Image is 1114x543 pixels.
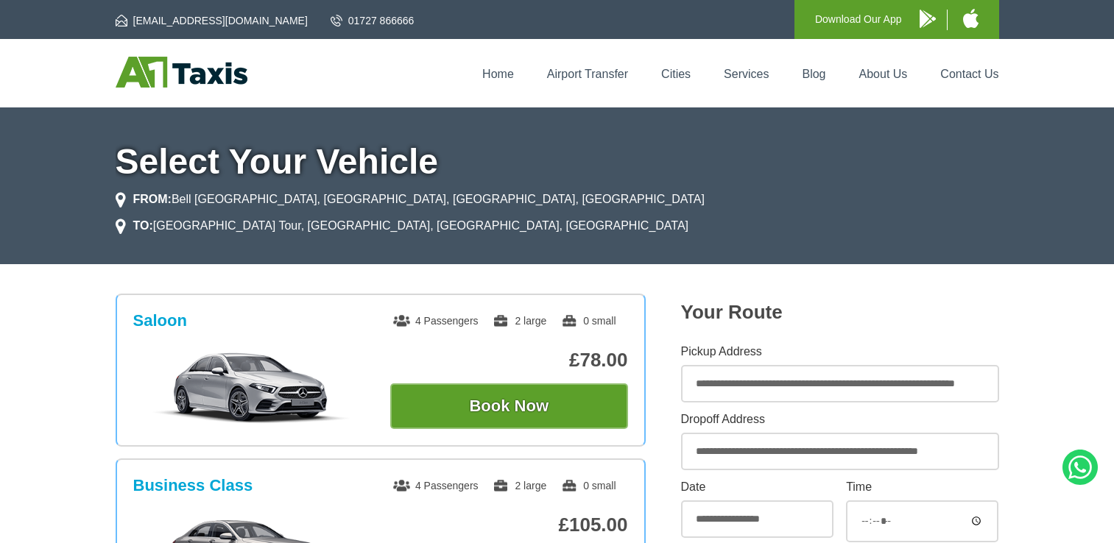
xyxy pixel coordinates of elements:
li: [GEOGRAPHIC_DATA] Tour, [GEOGRAPHIC_DATA], [GEOGRAPHIC_DATA], [GEOGRAPHIC_DATA] [116,217,689,235]
p: Download Our App [815,10,902,29]
a: Blog [802,68,825,80]
img: A1 Taxis iPhone App [963,9,979,28]
strong: TO: [133,219,153,232]
h1: Select Your Vehicle [116,144,999,180]
label: Dropoff Address [681,414,999,425]
span: 2 large [493,480,546,491]
p: £78.00 [390,349,628,372]
a: [EMAIL_ADDRESS][DOMAIN_NAME] [116,13,308,28]
p: £105.00 [390,514,628,536]
button: Book Now [390,383,628,429]
img: A1 Taxis Android App [920,10,936,28]
a: About Us [859,68,908,80]
a: Services [724,68,769,80]
a: Contact Us [940,68,998,80]
span: 2 large [493,315,546,327]
a: Home [482,68,514,80]
span: 4 Passengers [393,315,479,327]
span: 0 small [561,480,616,491]
label: Pickup Address [681,346,999,358]
label: Time [846,481,998,493]
h2: Your Route [681,301,999,324]
label: Date [681,481,833,493]
a: Airport Transfer [547,68,628,80]
a: Cities [661,68,691,80]
span: 0 small [561,315,616,327]
span: 4 Passengers [393,480,479,491]
li: Bell [GEOGRAPHIC_DATA], [GEOGRAPHIC_DATA], [GEOGRAPHIC_DATA], [GEOGRAPHIC_DATA] [116,191,705,208]
strong: FROM: [133,193,172,205]
a: 01727 866666 [331,13,415,28]
h3: Saloon [133,311,187,330]
img: Saloon [141,351,362,425]
img: A1 Taxis St Albans LTD [116,57,247,88]
h3: Business Class [133,476,253,495]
